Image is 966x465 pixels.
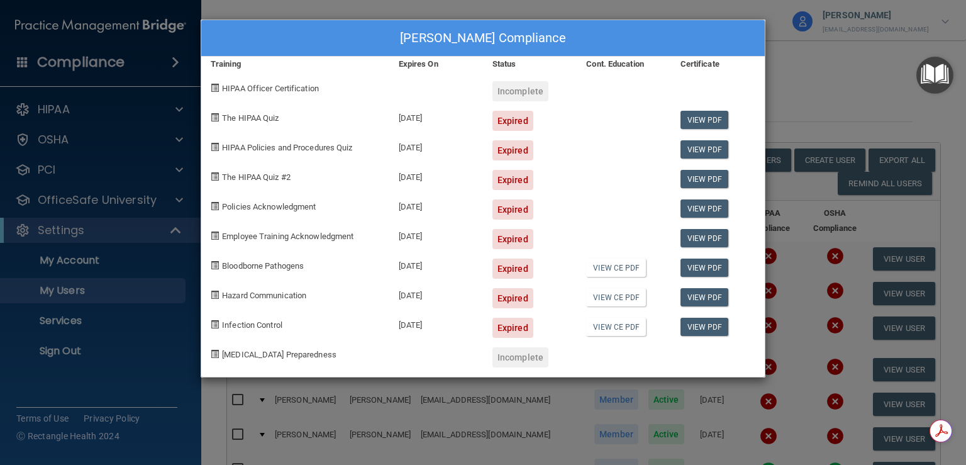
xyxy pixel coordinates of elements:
[577,57,670,72] div: Cont. Education
[492,170,533,190] div: Expired
[389,160,483,190] div: [DATE]
[586,288,646,306] a: View CE PDF
[492,140,533,160] div: Expired
[389,220,483,249] div: [DATE]
[222,143,352,152] span: HIPAA Policies and Procedures Quiz
[492,229,533,249] div: Expired
[222,261,304,271] span: Bloodborne Pathogens
[680,111,729,129] a: View PDF
[680,288,729,306] a: View PDF
[492,347,548,367] div: Incomplete
[389,279,483,308] div: [DATE]
[680,199,729,218] a: View PDF
[492,318,533,338] div: Expired
[389,308,483,338] div: [DATE]
[492,288,533,308] div: Expired
[492,259,533,279] div: Expired
[671,57,765,72] div: Certificate
[492,199,533,220] div: Expired
[389,131,483,160] div: [DATE]
[222,350,336,359] span: [MEDICAL_DATA] Preparedness
[222,202,316,211] span: Policies Acknowledgment
[222,291,306,300] span: Hazard Communication
[389,249,483,279] div: [DATE]
[483,57,577,72] div: Status
[916,57,953,94] button: Open Resource Center
[586,318,646,336] a: View CE PDF
[389,101,483,131] div: [DATE]
[222,232,353,241] span: Employee Training Acknowledgment
[389,57,483,72] div: Expires On
[680,318,729,336] a: View PDF
[680,259,729,277] a: View PDF
[492,111,533,131] div: Expired
[222,320,282,330] span: Infection Control
[586,259,646,277] a: View CE PDF
[492,81,548,101] div: Incomplete
[222,113,279,123] span: The HIPAA Quiz
[222,84,319,93] span: HIPAA Officer Certification
[389,190,483,220] div: [DATE]
[680,170,729,188] a: View PDF
[680,229,729,247] a: View PDF
[222,172,291,182] span: The HIPAA Quiz #2
[680,140,729,159] a: View PDF
[201,57,389,72] div: Training
[201,20,765,57] div: [PERSON_NAME] Compliance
